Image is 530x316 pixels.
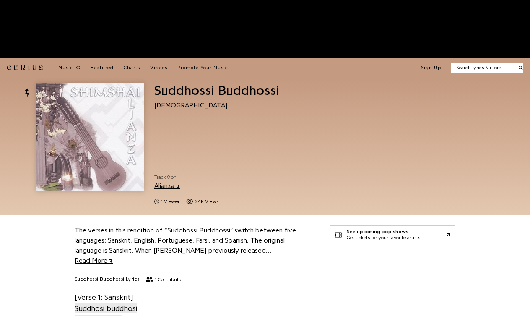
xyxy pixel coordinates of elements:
[58,65,81,71] a: Music IQ
[155,277,183,282] span: 1 Contributor
[177,65,228,71] a: Promote Your Music
[75,276,139,283] h2: Suddhossi Buddhossi Lyrics
[146,277,183,282] button: 1 Contributor
[195,198,218,205] span: 24K views
[154,102,228,109] a: [DEMOGRAPHIC_DATA]
[154,84,279,97] span: Suddhossi Buddhossi
[58,65,81,70] span: Music IQ
[186,198,218,205] span: 23,984 views
[75,227,296,264] a: The verses in this rendition of “Suddhossi Buddhossi” switch between five languages: Sanskrit, En...
[421,65,441,71] button: Sign Up
[451,64,514,71] input: Search lyrics & more
[75,257,113,264] span: Read More
[91,65,114,70] span: Featured
[347,235,420,241] div: Get tickets for your favorite artists
[124,65,140,71] a: Charts
[330,225,455,244] a: See upcoming pop showsGet tickets for your favorite artists
[150,65,167,71] a: Videos
[36,83,144,191] img: Cover art for Suddhossi Buddhossi by Shimshai
[154,198,179,205] span: 1 viewer
[161,198,179,205] span: 1 viewer
[124,65,140,70] span: Charts
[154,174,316,181] span: Track 9 on
[177,65,228,70] span: Promote Your Music
[347,229,420,235] div: See upcoming pop shows
[91,65,114,71] a: Featured
[150,65,167,70] span: Videos
[154,183,180,189] a: Alianza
